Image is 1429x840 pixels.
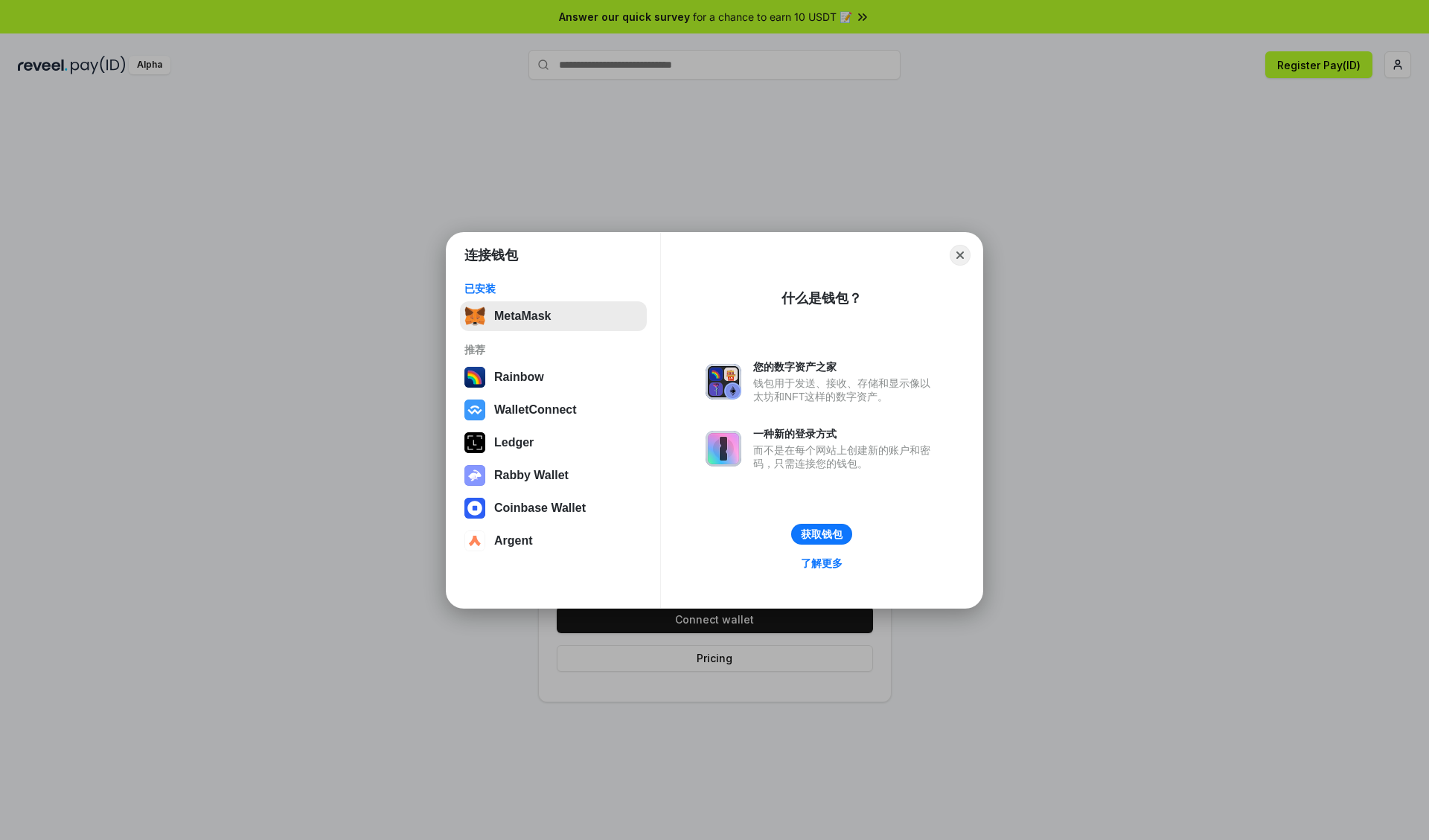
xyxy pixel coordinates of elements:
[494,469,569,482] div: Rabby Wallet
[753,427,938,440] div: 一种新的登录方式
[464,306,485,327] img: svg+xml,%3Csvg%20fill%3D%22none%22%20height%3D%2233%22%20viewBox%3D%220%200%2035%2033%22%20width%...
[494,501,586,515] div: Coinbase Wallet
[494,371,544,384] div: Rainbow
[460,493,647,523] button: Coinbase Wallet
[494,534,533,548] div: Argent
[464,465,485,486] img: svg+xml,%3Csvg%20xmlns%3D%22http%3A%2F%2Fwww.w3.org%2F2000%2Fsvg%22%20fill%3D%22none%22%20viewBox...
[464,498,485,519] img: svg+xml,%3Csvg%20width%3D%2228%22%20height%3D%2228%22%20viewBox%3D%220%200%2028%2028%22%20fill%3D...
[706,431,741,467] img: svg+xml,%3Csvg%20xmlns%3D%22http%3A%2F%2Fwww.w3.org%2F2000%2Fsvg%22%20fill%3D%22none%22%20viewBox...
[494,310,551,323] div: MetaMask
[494,436,534,449] div: Ledger
[460,362,647,392] button: Rainbow
[791,524,852,545] button: 获取钱包
[464,343,642,356] div: 推荐
[792,554,851,573] a: 了解更多
[460,526,647,556] button: Argent
[950,245,971,266] button: Close
[464,282,642,295] div: 已安装
[753,443,938,470] div: 而不是在每个网站上创建新的账户和密码，只需连接您的钱包。
[464,530,485,551] img: svg+xml,%3Csvg%20width%3D%2228%22%20height%3D%2228%22%20viewBox%3D%220%200%2028%2028%22%20fill%3D...
[494,403,577,417] div: WalletConnect
[464,367,485,388] img: svg+xml,%3Csvg%20width%3D%22120%22%20height%3D%22120%22%20viewBox%3D%220%200%20120%20120%22%20fil...
[460,461,647,490] button: Rabby Wallet
[460,428,647,458] button: Ledger
[464,432,485,453] img: svg+xml,%3Csvg%20xmlns%3D%22http%3A%2F%2Fwww.w3.org%2F2000%2Fsvg%22%20width%3D%2228%22%20height%3...
[460,301,647,331] button: MetaMask
[706,364,741,400] img: svg+xml,%3Csvg%20xmlns%3D%22http%3A%2F%2Fwww.w3.org%2F2000%2Fsvg%22%20fill%3D%22none%22%20viewBox...
[781,289,862,307] div: 什么是钱包？
[753,360,938,373] div: 您的数字资产之家
[464,400,485,420] img: svg+xml,%3Csvg%20width%3D%2228%22%20height%3D%2228%22%20viewBox%3D%220%200%2028%2028%22%20fill%3D...
[801,528,843,541] div: 获取钱包
[801,557,843,570] div: 了解更多
[460,395,647,425] button: WalletConnect
[464,246,518,264] h1: 连接钱包
[753,376,938,403] div: 钱包用于发送、接收、存储和显示像以太坊和NFT这样的数字资产。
